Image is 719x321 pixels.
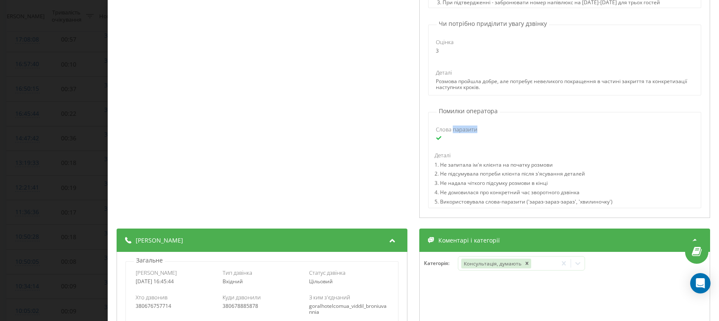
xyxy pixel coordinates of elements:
[136,236,183,245] span: [PERSON_NAME]
[436,38,454,46] span: Оцінка
[223,293,261,301] span: Куди дзвонили
[309,269,346,276] span: Статус дзвінка
[136,293,167,301] span: Хто дзвонив
[690,273,711,293] div: Open Intercom Messenger
[436,78,694,91] div: Розмова пройшла добре, але потребує невеликого покращення в частині закриття та конкретизації нас...
[223,269,252,276] span: Тип дзвінка
[438,236,500,245] span: Коментарі і категорії
[435,151,451,159] span: Деталі
[435,189,613,198] div: 4. Не домовилася про конкретний час зворотного дзвінка
[424,260,458,266] h4: Категорія :
[435,170,613,180] div: 2. Не підсумувала потреби клієнта після з'ясування деталей
[134,256,165,265] p: Загальне
[309,278,333,285] span: Цільовий
[136,279,215,285] div: [DATE] 16:45:44
[435,198,613,208] div: 5. Використовувала слова-паразити ('зараз-зараз-зараз', 'хвилиночку')
[223,278,243,285] span: Вхідний
[436,48,514,54] div: 3
[437,20,549,28] p: Чи потрібно приділити увагу дзвінку
[136,303,215,309] div: 380676757714
[437,107,500,115] p: Помилки оператора
[309,293,351,301] span: З ким з'єднаний
[309,303,389,315] div: goralhotelcomua_viddil_broniuvannia
[435,162,613,171] div: 1. Не запитала ім'я клієнта на початку розмови
[435,180,613,189] div: 3. Не надала чіткого підсумку розмови в кінці
[223,303,302,309] div: 380678885878
[462,259,523,268] div: Консультація, думають
[523,259,532,268] div: Remove Консультація, думають
[436,126,477,133] span: Слова паразити
[136,269,177,276] span: [PERSON_NAME]
[436,69,452,76] span: Деталі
